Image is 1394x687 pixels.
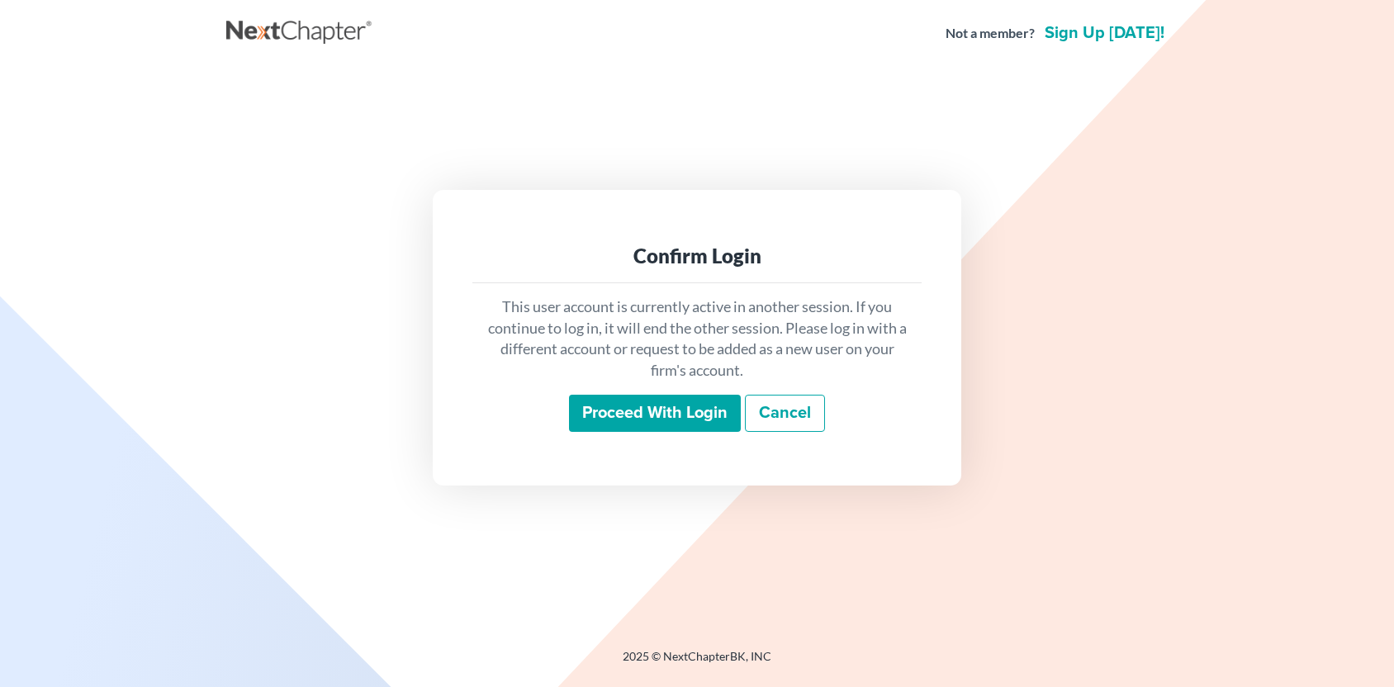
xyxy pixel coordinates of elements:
[745,395,825,433] a: Cancel
[226,648,1168,678] div: 2025 © NextChapterBK, INC
[486,243,908,269] div: Confirm Login
[946,24,1035,43] strong: Not a member?
[1041,25,1168,41] a: Sign up [DATE]!
[486,296,908,381] p: This user account is currently active in another session. If you continue to log in, it will end ...
[569,395,741,433] input: Proceed with login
